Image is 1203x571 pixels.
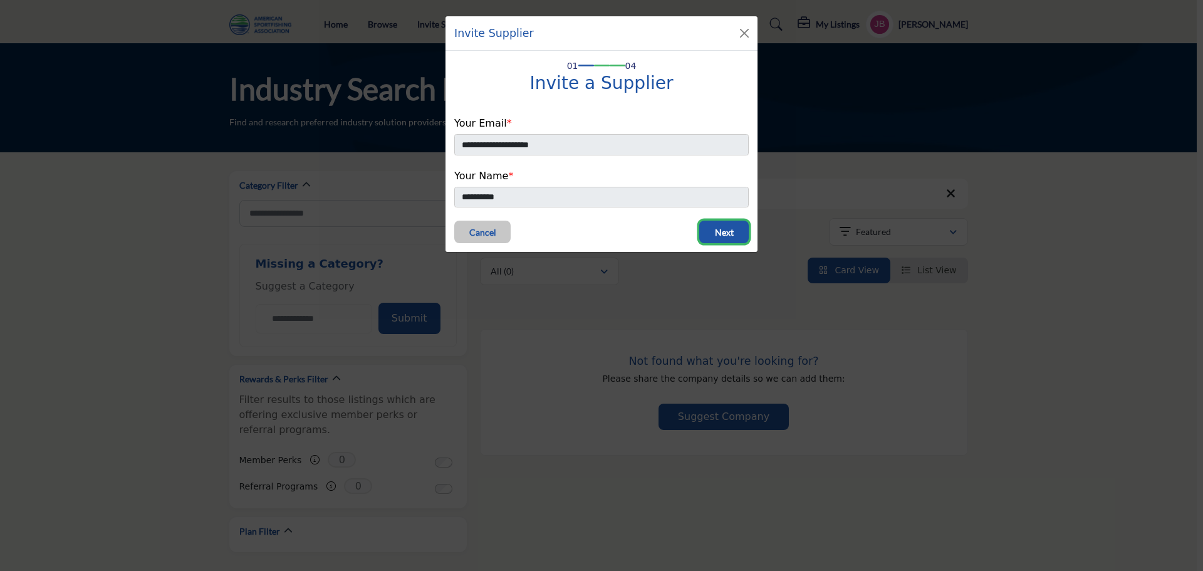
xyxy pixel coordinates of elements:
h2: Invite a Supplier [530,73,674,94]
button: Next [699,221,749,243]
label: Your Email [454,116,512,131]
h1: Invite Supplier [454,25,534,41]
span: 01 [567,60,578,73]
label: Your Name [454,169,513,184]
button: Cancel [454,221,511,243]
button: Close [736,24,753,42]
span: Cancel [469,226,496,239]
span: Next [715,226,734,239]
span: 04 [625,60,637,73]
